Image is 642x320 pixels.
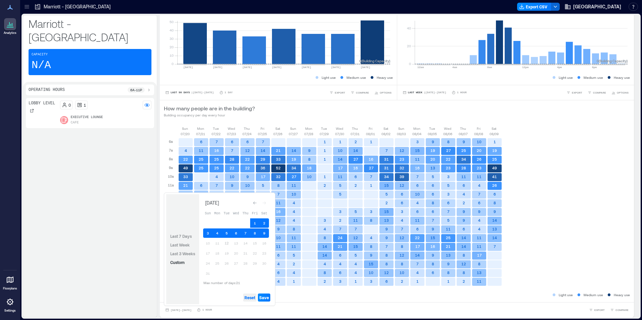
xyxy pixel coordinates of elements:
[241,208,250,218] th: Thursday
[369,166,374,170] text: 27
[397,131,406,137] p: 08/03
[384,174,389,179] text: 34
[385,201,388,205] text: 2
[216,174,218,179] text: 4
[242,66,252,69] text: [DATE]
[291,166,296,170] text: 34
[214,148,219,153] text: 16
[557,66,562,69] text: 4pm
[407,26,411,30] tspan: 40
[355,174,357,179] text: 6
[168,174,174,179] p: 10a
[246,174,249,179] text: 9
[477,157,481,161] text: 26
[457,91,467,95] p: 1 Hour
[401,201,403,205] text: 6
[401,89,448,96] button: Last Week |[DATE]-[DATE]
[170,53,174,57] tspan: 10
[169,250,196,258] button: Last 3 Weeks
[222,208,231,218] th: Tuesday
[169,148,173,153] p: 7a
[444,126,451,131] p: Wed
[244,295,255,300] span: Reset
[231,183,233,188] text: 9
[170,260,185,265] span: Custom
[400,166,404,170] text: 32
[231,192,233,196] text: 6
[588,307,606,313] button: EXPORT
[250,198,260,208] button: Go to previous month
[246,140,249,144] text: 6
[432,140,434,144] text: 9
[494,140,496,144] text: 1
[259,295,269,300] span: Save
[447,201,450,205] text: 6
[461,157,466,161] text: 34
[212,131,221,137] p: 07/22
[258,294,270,302] button: Save
[169,139,173,144] p: 6a
[262,192,264,196] text: 4
[245,183,250,188] text: 10
[307,174,312,179] text: 10
[231,140,233,144] text: 6
[416,201,419,205] text: 4
[592,66,597,69] text: 8pm
[324,140,326,144] text: 1
[170,251,195,256] span: Last 3 Weeks
[231,228,241,238] button: 6
[197,126,204,131] p: Mon
[170,37,174,41] tspan: 30
[170,243,190,247] span: Last Week
[169,258,186,266] button: Custom
[446,166,451,170] text: 23
[338,148,342,153] text: 10
[428,131,437,137] p: 08/05
[214,166,219,170] text: 25
[565,89,584,96] button: EXPORT
[183,157,188,161] text: 22
[29,87,65,93] p: Operating Hours
[492,174,497,179] text: 41
[447,174,450,179] text: 3
[494,192,496,196] text: 6
[241,228,250,238] button: 7
[416,183,419,188] text: 6
[380,91,392,95] span: OPTIONS
[400,157,404,161] text: 23
[305,126,312,131] p: Mon
[183,66,193,69] text: [DATE]
[338,157,342,161] text: 14
[290,126,296,131] p: Sun
[594,308,605,312] span: EXPORT
[308,148,311,153] text: 9
[170,234,192,238] span: Last 7 Days
[416,174,419,179] text: 7
[492,126,496,131] p: Sat
[492,148,497,153] text: 19
[562,1,623,12] button: [GEOGRAPHIC_DATA]
[222,228,231,238] button: 5
[230,174,234,179] text: 10
[169,165,173,170] p: 9a
[614,75,630,80] p: Heavy use
[293,201,295,205] text: 4
[415,192,420,196] text: 10
[170,45,174,49] tspan: 20
[615,308,629,312] span: COMPARE
[231,208,241,218] th: Wednesday
[522,66,529,69] text: 12pm
[228,126,235,131] p: Wed
[1,272,19,292] a: Floorplans
[446,157,451,161] text: 22
[366,131,375,137] p: 08/01
[355,183,357,188] text: 2
[289,131,298,137] p: 07/27
[181,131,190,137] p: 07/20
[200,140,202,144] text: 6
[609,307,630,313] button: COMPARE
[478,183,480,188] text: 4
[354,157,358,161] text: 27
[447,192,450,196] text: 3
[492,157,497,161] text: 25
